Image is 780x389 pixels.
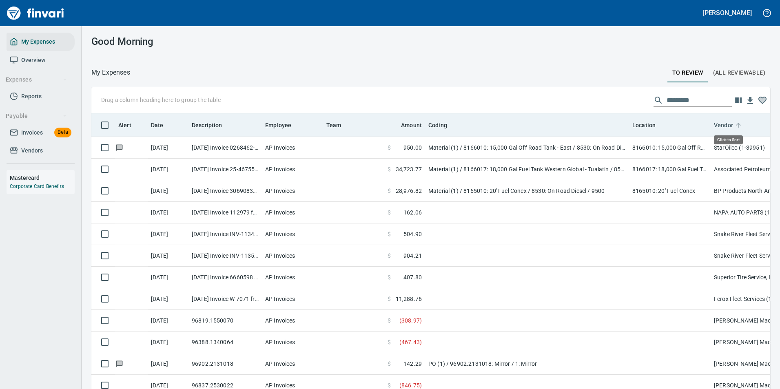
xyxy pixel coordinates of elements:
td: 96902.2131018 [188,353,262,375]
td: Material (1) / 8165010: 20' Fuel Conex / 8530: On Road Diesel / 9500 [425,180,629,202]
button: Column choices favorited. Click to reset to default [756,94,769,106]
td: [DATE] [148,159,188,180]
span: To Review [672,68,703,78]
td: [DATE] Invoice 25-467558 from Associated Petroleum Products Inc (APP) (1-23098) [188,159,262,180]
span: 407.80 [403,273,422,281]
span: Employee [265,120,291,130]
td: AP Invoices [262,332,323,353]
td: AP Invoices [262,245,323,267]
a: Vendors [7,141,75,160]
span: $ [388,230,391,238]
button: [PERSON_NAME] [701,7,754,19]
a: Reports [7,87,75,106]
td: [DATE] Invoice W 7071 from Ferox Fleet Services (1-39557) [188,288,262,310]
td: AP Invoices [262,223,323,245]
td: [DATE] [148,137,188,159]
td: [DATE] [148,310,188,332]
td: AP Invoices [262,180,323,202]
td: AP Invoices [262,202,323,223]
span: Reports [21,91,42,102]
span: 950.00 [403,144,422,152]
span: Invoices [21,128,43,138]
span: Employee [265,120,302,130]
td: AP Invoices [262,353,323,375]
span: $ [388,316,391,325]
a: InvoicesBeta [7,124,75,142]
td: [DATE] Invoice 6660598 from Superior Tire Service, Inc (1-10991) [188,267,262,288]
td: [DATE] [148,245,188,267]
span: Vendor [714,120,744,130]
span: Expenses [6,75,67,85]
td: AP Invoices [262,288,323,310]
span: Location [632,120,656,130]
span: $ [388,187,391,195]
span: ( 467.43 ) [399,338,422,346]
span: $ [388,252,391,260]
td: [DATE] Invoice 112979 from NAPA AUTO PARTS (1-10687) [188,202,262,223]
td: 96819.1550070 [188,310,262,332]
button: Payable [2,108,71,124]
span: Team [326,120,341,130]
span: $ [388,360,391,368]
td: AP Invoices [262,159,323,180]
span: Payable [6,111,67,121]
span: $ [388,144,391,152]
td: [DATE] [148,288,188,310]
td: [DATE] [148,267,188,288]
td: Material (1) / 8166010: 15,000 Gal Off Road Tank - East / 8530: On Road Diesel / 0 [425,137,629,159]
a: Corporate Card Benefits [10,183,64,189]
td: [DATE] Invoice 0268462-IN from StarOilco (1-39951) [188,137,262,159]
span: Has messages [115,361,124,366]
td: AP Invoices [262,137,323,159]
td: 96388.1340064 [188,332,262,353]
td: PO (1) / 96902.2131018: Mirror / 1: Mirror [425,353,629,375]
span: 504.90 [403,230,422,238]
span: Vendor [714,120,733,130]
td: 8165010: 20' Fuel Conex [629,180,711,202]
td: [DATE] [148,353,188,375]
span: Amount [390,120,422,130]
a: Finvari [5,3,66,23]
span: $ [388,295,391,303]
span: 162.06 [403,208,422,217]
span: $ [388,338,391,346]
span: Description [192,120,222,130]
td: [DATE] [148,180,188,202]
h5: [PERSON_NAME] [703,9,752,17]
span: 11,288.76 [396,295,422,303]
span: Location [632,120,666,130]
button: Choose columns to display [732,94,744,106]
span: Description [192,120,233,130]
span: Vendors [21,146,43,156]
span: Overview [21,55,45,65]
td: 8166010: 15,000 Gal Off Road Tank - East [629,137,711,159]
p: My Expenses [91,68,130,77]
a: My Expenses [7,33,75,51]
span: Alert [118,120,131,130]
button: Expenses [2,72,71,87]
td: [DATE] Invoice INV-11345 from Snake River Fleet Services (1-39106) [188,223,262,245]
span: 28,976.82 [396,187,422,195]
td: [DATE] [148,202,188,223]
span: Date [151,120,174,130]
h3: Good Morning [91,36,305,47]
span: ( 308.97 ) [399,316,422,325]
span: Date [151,120,164,130]
span: $ [388,165,391,173]
a: Overview [7,51,75,69]
td: [DATE] [148,223,188,245]
span: Coding [428,120,458,130]
td: Material (1) / 8166017: 18,000 Gal Fuel Tank Western Global - Tualatin / 8530: On Road Diesel / 9500 [425,159,629,180]
span: Alert [118,120,142,130]
p: Drag a column heading here to group the table [101,96,221,104]
nav: breadcrumb [91,68,130,77]
td: [DATE] Invoice 3069083198 from BP Products North America Inc. (1-39953) [188,180,262,202]
span: Coding [428,120,447,130]
span: $ [388,208,391,217]
td: AP Invoices [262,267,323,288]
span: Team [326,120,352,130]
span: Has messages [115,145,124,150]
td: [DATE] Invoice INV-11351 from Snake River Fleet Services (1-39106) [188,245,262,267]
td: [DATE] [148,332,188,353]
span: My Expenses [21,37,55,47]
